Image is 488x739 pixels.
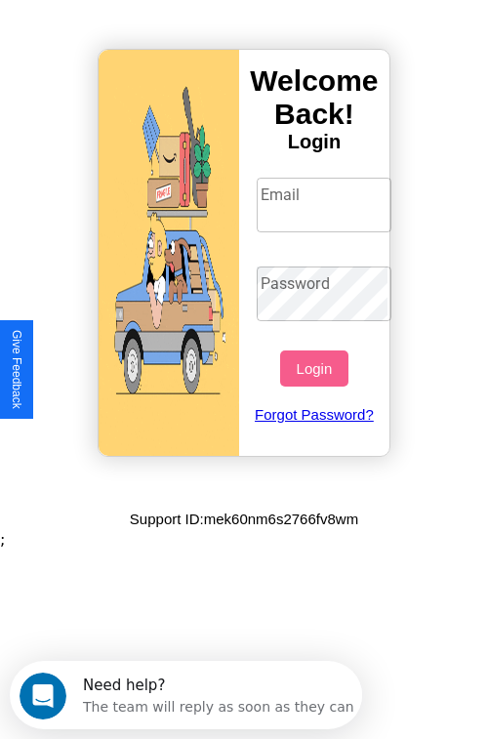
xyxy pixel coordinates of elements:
iframe: Intercom live chat discovery launcher [10,661,362,729]
a: Forgot Password? [247,387,383,442]
iframe: Intercom live chat [20,673,66,719]
h4: Login [239,131,389,153]
h3: Welcome Back! [239,64,389,131]
button: Login [280,350,347,387]
div: Open Intercom Messenger [8,8,363,62]
div: Need help? [73,17,345,32]
div: The team will reply as soon as they can [73,32,345,53]
img: gif [99,50,239,456]
div: Give Feedback [10,330,23,409]
p: Support ID: mek60nm6s2766fv8wm [130,506,358,532]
